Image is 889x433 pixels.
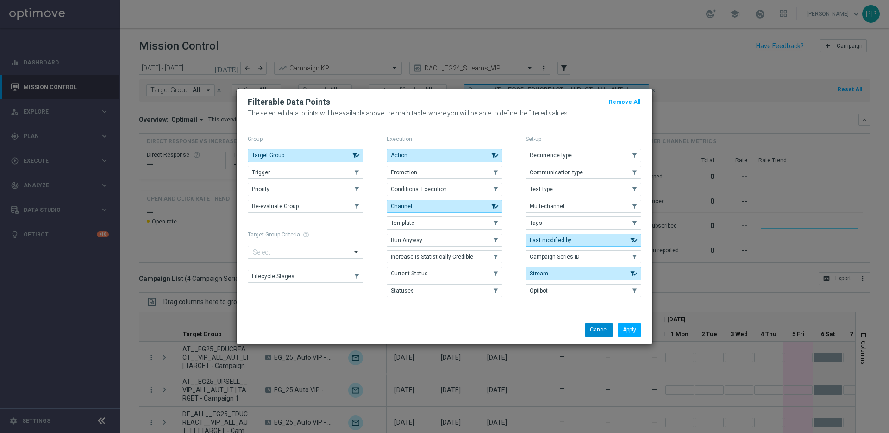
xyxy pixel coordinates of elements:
[387,234,502,247] button: Run Anyway
[391,186,447,192] span: Conditional Execution
[391,220,414,226] span: Template
[391,254,473,260] span: Increase Is Statistically Credible
[391,287,414,294] span: Statuses
[248,270,363,283] button: Lifecycle Stages
[248,109,641,117] p: The selected data points will be available above the main table, where you will be able to define...
[530,237,571,243] span: Last modified by
[387,135,502,143] p: Execution
[248,183,363,196] button: Priority
[530,270,548,277] span: Stream
[248,135,363,143] p: Group
[585,323,613,336] button: Cancel
[530,152,572,159] span: Recurrence type
[526,267,641,280] button: Stream
[387,284,502,297] button: Statuses
[387,267,502,280] button: Current Status
[248,231,363,238] h1: Target Group Criteria
[530,254,580,260] span: Campaign Series ID
[526,284,641,297] button: Optibot
[530,287,548,294] span: Optibot
[526,200,641,213] button: Multi-channel
[526,216,641,229] button: Tags
[618,323,641,336] button: Apply
[391,270,428,277] span: Current Status
[387,200,502,213] button: Channel
[526,135,641,143] p: Set-up
[248,166,363,179] button: Trigger
[530,220,542,226] span: Tags
[391,237,422,243] span: Run Anyway
[387,250,502,263] button: Increase Is Statistically Credible
[303,231,309,238] span: help_outline
[387,183,502,196] button: Conditional Execution
[252,152,284,159] span: Target Group
[530,186,553,192] span: Test type
[530,203,564,210] span: Multi-channel
[526,166,641,179] button: Communication type
[387,149,502,162] button: Action
[526,183,641,196] button: Test type
[252,169,270,176] span: Trigger
[526,149,641,162] button: Recurrence type
[526,234,641,247] button: Last modified by
[387,216,502,229] button: Template
[530,169,583,176] span: Communication type
[526,250,641,263] button: Campaign Series ID
[252,273,294,280] span: Lifecycle Stages
[248,200,363,213] button: Re-evaluate Group
[391,169,417,176] span: Promotion
[248,96,330,108] h2: Filterable Data Points
[252,203,299,210] span: Re-evaluate Group
[252,186,269,192] span: Priority
[387,166,502,179] button: Promotion
[248,149,363,162] button: Target Group
[391,203,412,210] span: Channel
[608,97,641,107] button: Remove All
[391,152,407,159] span: Action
